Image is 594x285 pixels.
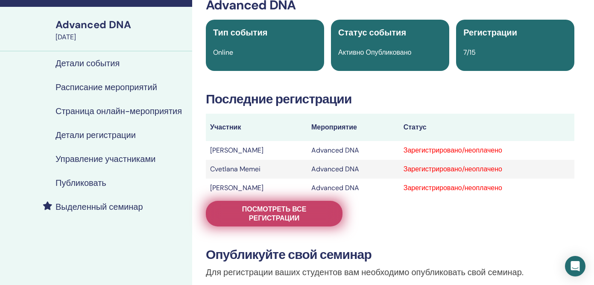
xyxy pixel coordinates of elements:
div: Зарегистрировано/неоплачено [404,145,571,156]
span: Активно Опубликовано [338,48,411,57]
span: Online [213,48,233,57]
div: Open Intercom Messenger [565,256,585,276]
span: Регистрации [463,27,517,38]
h4: Детали события [56,58,120,68]
h4: Управление участниками [56,154,155,164]
td: Cvetlana Memei [206,160,307,179]
h4: Выделенный семинар [56,202,143,212]
th: Мероприятие [307,114,399,141]
div: [DATE] [56,32,187,42]
h4: Расписание мероприятий [56,82,157,92]
td: Advanced DNA [307,160,399,179]
h4: Публиковать [56,178,106,188]
div: Advanced DNA [56,18,187,32]
p: Для регистрации ваших студентов вам необходимо опубликовать свой семинар. [206,266,574,279]
a: Посмотреть все регистрации [206,201,342,226]
th: Статус [399,114,575,141]
span: Статус события [338,27,406,38]
span: Тип события [213,27,267,38]
div: Зарегистрировано/неоплачено [404,164,571,174]
div: Зарегистрировано/неоплачено [404,183,571,193]
a: Advanced DNA[DATE] [50,18,192,42]
td: [PERSON_NAME] [206,179,307,197]
td: Advanced DNA [307,141,399,160]
td: [PERSON_NAME] [206,141,307,160]
h4: Страница онлайн-мероприятия [56,106,182,116]
h4: Детали регистрации [56,130,136,140]
span: Посмотреть все регистрации [217,205,332,223]
h3: Опубликуйте свой семинар [206,247,574,262]
span: 7/15 [463,48,476,57]
td: Advanced DNA [307,179,399,197]
th: Участник [206,114,307,141]
h3: Последние регистрации [206,91,574,107]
